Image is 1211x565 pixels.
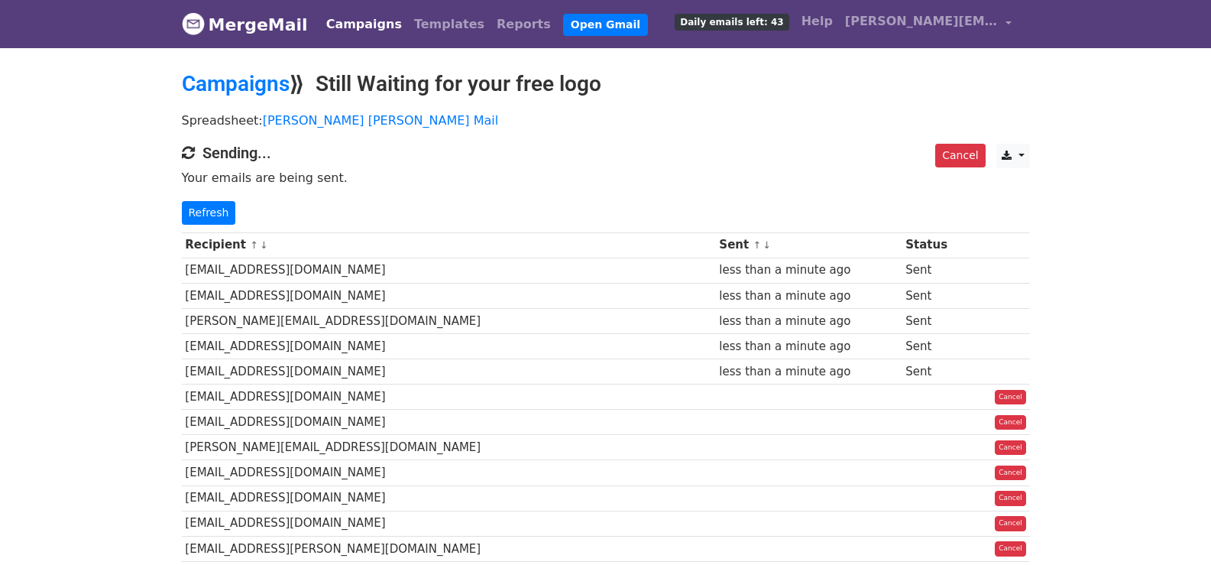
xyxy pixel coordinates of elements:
a: Campaigns [182,71,290,96]
span: [PERSON_NAME][EMAIL_ADDRESS][DOMAIN_NAME] [845,12,998,31]
a: Cancel [995,516,1026,531]
th: Recipient [182,232,716,258]
td: [PERSON_NAME][EMAIL_ADDRESS][DOMAIN_NAME] [182,435,716,460]
td: [EMAIL_ADDRESS][PERSON_NAME][DOMAIN_NAME] [182,536,716,561]
h2: ⟫ Still Waiting for your free logo [182,71,1030,97]
div: less than a minute ago [719,261,898,279]
a: Cancel [995,466,1026,481]
a: Help [795,6,839,37]
a: ↓ [763,239,771,251]
a: Cancel [995,390,1026,405]
a: Cancel [935,144,985,167]
td: Sent [902,283,967,308]
a: Templates [408,9,491,40]
td: [EMAIL_ADDRESS][DOMAIN_NAME] [182,258,716,283]
td: [EMAIL_ADDRESS][DOMAIN_NAME] [182,359,716,385]
td: [EMAIL_ADDRESS][DOMAIN_NAME] [182,410,716,435]
a: Refresh [182,201,236,225]
a: Cancel [995,415,1026,430]
span: Daily emails left: 43 [675,14,788,31]
a: [PERSON_NAME][EMAIL_ADDRESS][DOMAIN_NAME] [839,6,1018,42]
p: Spreadsheet: [182,112,1030,128]
td: [EMAIL_ADDRESS][DOMAIN_NAME] [182,460,716,485]
a: ↓ [260,239,268,251]
td: [EMAIL_ADDRESS][DOMAIN_NAME] [182,283,716,308]
a: Cancel [995,541,1026,557]
td: [PERSON_NAME][EMAIL_ADDRESS][DOMAIN_NAME] [182,308,716,333]
div: less than a minute ago [719,363,898,381]
a: Cancel [995,440,1026,456]
a: ↑ [250,239,258,251]
td: [EMAIL_ADDRESS][DOMAIN_NAME] [182,333,716,359]
img: MergeMail logo [182,12,205,35]
td: [EMAIL_ADDRESS][DOMAIN_NAME] [182,385,716,410]
a: Cancel [995,491,1026,506]
a: Open Gmail [563,14,648,36]
a: Reports [491,9,557,40]
div: less than a minute ago [719,287,898,305]
a: Daily emails left: 43 [669,6,795,37]
a: Campaigns [320,9,408,40]
td: Sent [902,258,967,283]
td: Sent [902,359,967,385]
div: less than a minute ago [719,313,898,330]
a: MergeMail [182,8,308,41]
div: less than a minute ago [719,338,898,356]
th: Sent [716,232,902,258]
th: Status [902,232,967,258]
p: Your emails are being sent. [182,170,1030,186]
a: ↑ [753,239,761,251]
a: [PERSON_NAME] [PERSON_NAME] Mail [263,113,498,128]
td: [EMAIL_ADDRESS][DOMAIN_NAME] [182,485,716,511]
td: Sent [902,333,967,359]
td: Sent [902,308,967,333]
td: [EMAIL_ADDRESS][DOMAIN_NAME] [182,511,716,536]
h4: Sending... [182,144,1030,162]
